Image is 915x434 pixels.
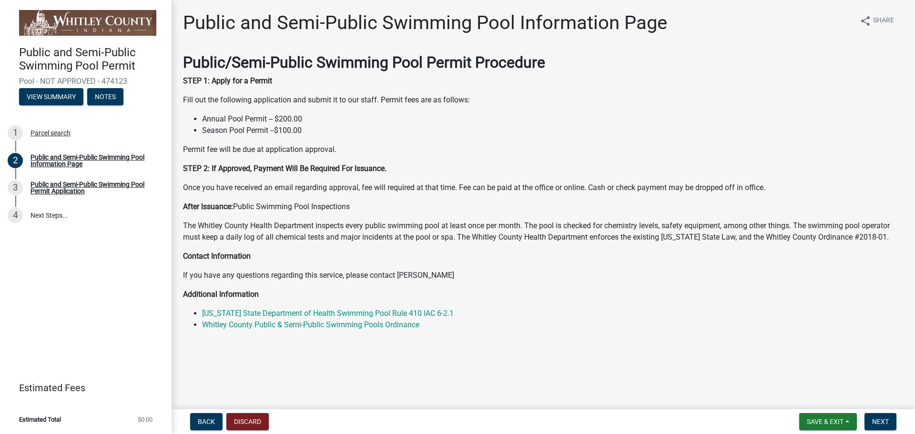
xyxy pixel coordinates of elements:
[183,53,545,71] strong: Public/Semi-Public Swimming Pool Permit Procedure
[8,180,23,195] div: 3
[138,416,152,423] span: $0.00
[19,10,156,36] img: Whitley County, Indiana
[8,208,23,223] div: 4
[190,413,223,430] button: Back
[202,320,419,329] a: Whitley County Public & Semi-Public Swimming Pools Ordinance
[8,125,23,141] div: 1
[183,201,904,212] p: Public Swimming Pool Inspections
[872,418,889,425] span: Next
[87,88,123,105] button: Notes
[226,413,269,430] button: Discard
[183,202,233,211] strong: After Issuance:
[860,15,871,27] i: share
[8,378,156,397] a: Estimated Fees
[852,11,902,30] button: shareShare
[202,125,904,136] li: Season Pool Permit --$100.00
[864,413,896,430] button: Next
[19,46,164,73] h4: Public and Semi-Public Swimming Pool Permit
[198,418,215,425] span: Back
[19,416,61,423] span: Estimated Total
[19,93,83,101] wm-modal-confirm: Summary
[183,252,251,261] strong: Contact Information
[30,130,71,136] div: Parcel search
[183,164,386,173] strong: STEP 2: If Approved, Payment Will Be Required For Issuance.
[202,113,904,125] li: Annual Pool Permit -- $200.00
[19,77,152,86] span: Pool - NOT APPROVED - 474123
[87,93,123,101] wm-modal-confirm: Notes
[19,88,83,105] button: View Summary
[183,270,904,281] p: If you have any questions regarding this service, please contact [PERSON_NAME]
[202,309,454,318] a: [US_STATE] State Department of Health Swimming Pool Rule 410 IAC 6-2.1
[873,15,894,27] span: Share
[183,290,259,299] strong: Additional Information
[183,182,904,193] p: Once you have received an email regarding approval, fee will required at that time. Fee can be pa...
[183,11,667,34] h1: Public and Semi-Public Swimming Pool Information Page
[799,413,857,430] button: Save & Exit
[183,76,272,85] strong: STEP 1: Apply for a Permit
[183,94,904,106] p: Fill out the following application and submit it to our staff. Permit fees are as follows:
[30,154,156,167] div: Public and Semi-Public Swimming Pool Information Page
[183,220,904,243] p: The Whitley County Health Department inspects every public swimming pool at least once per month....
[30,181,156,194] div: Public and Semi-Public Swimming Pool Permit Application
[8,153,23,168] div: 2
[807,418,844,425] span: Save & Exit
[183,144,904,155] p: Permit fee will be due at application approval.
